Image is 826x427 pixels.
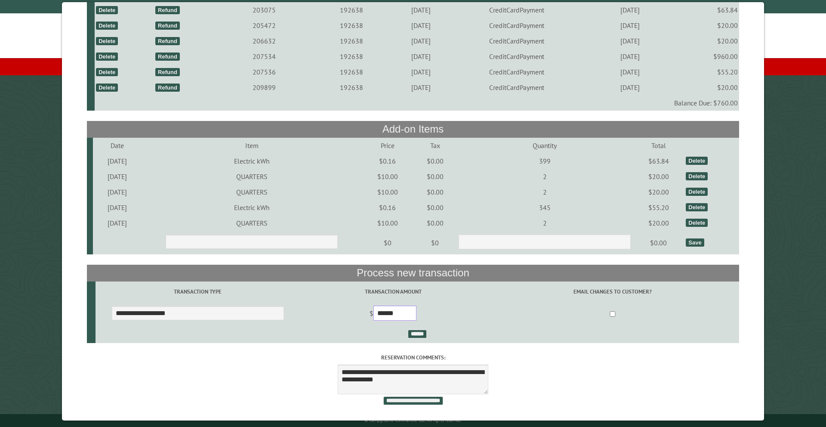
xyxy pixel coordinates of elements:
[633,215,685,231] td: $20.00
[219,18,309,33] td: 205472
[413,184,457,200] td: $0.00
[586,49,674,64] td: [DATE]
[633,169,685,184] td: $20.00
[361,231,413,255] td: $0
[447,64,586,80] td: CreditCardPayment
[361,215,413,231] td: $10.00
[413,200,457,215] td: $0.00
[413,215,457,231] td: $0.00
[674,2,739,18] td: $63.84
[302,288,485,296] label: Transaction Amount
[142,169,362,184] td: QUARTERS
[155,84,180,92] div: Refund
[361,200,413,215] td: $0.16
[633,184,685,200] td: $20.00
[394,80,447,95] td: [DATE]
[309,18,395,33] td: 192638
[155,53,180,61] div: Refund
[633,231,685,255] td: $0.00
[93,153,142,169] td: [DATE]
[686,188,708,196] div: Delete
[413,169,457,184] td: $0.00
[93,138,142,153] td: Date
[309,49,395,64] td: 192638
[447,2,586,18] td: CreditCardPayment
[97,288,299,296] label: Transaction Type
[394,18,447,33] td: [DATE]
[155,68,180,76] div: Refund
[686,157,708,165] div: Delete
[447,80,586,95] td: CreditCardPayment
[457,215,633,231] td: 2
[87,353,740,362] label: Reservation comments:
[309,33,395,49] td: 192638
[87,121,740,137] th: Add-on Items
[674,18,739,33] td: $20.00
[300,302,486,326] td: $
[142,184,362,200] td: QUARTERS
[447,49,586,64] td: CreditCardPayment
[487,288,738,296] label: Email changes to customer?
[633,138,685,153] td: Total
[361,184,413,200] td: $10.00
[155,37,180,45] div: Refund
[457,169,633,184] td: 2
[155,6,180,14] div: Refund
[364,418,462,423] small: © Campground Commander LLC. All rights reserved.
[219,80,309,95] td: 209899
[219,49,309,64] td: 207534
[586,64,674,80] td: [DATE]
[142,138,362,153] td: Item
[394,33,447,49] td: [DATE]
[394,49,447,64] td: [DATE]
[457,200,633,215] td: 345
[633,153,685,169] td: $63.84
[686,203,708,211] div: Delete
[457,153,633,169] td: 399
[394,2,447,18] td: [DATE]
[394,64,447,80] td: [DATE]
[447,33,586,49] td: CreditCardPayment
[447,18,586,33] td: CreditCardPayment
[93,200,142,215] td: [DATE]
[686,172,708,180] div: Delete
[413,153,457,169] td: $0.00
[96,37,118,45] div: Delete
[674,33,739,49] td: $20.00
[674,80,739,95] td: $20.00
[586,18,674,33] td: [DATE]
[96,68,118,76] div: Delete
[219,33,309,49] td: 206632
[586,80,674,95] td: [DATE]
[87,265,740,281] th: Process new transaction
[686,219,708,227] div: Delete
[142,200,362,215] td: Electric kWh
[93,184,142,200] td: [DATE]
[95,95,739,111] td: Balance Due: $760.00
[413,231,457,255] td: $0
[674,64,739,80] td: $55.20
[686,238,704,247] div: Save
[361,138,413,153] td: Price
[96,22,118,30] div: Delete
[142,215,362,231] td: QUARTERS
[96,53,118,61] div: Delete
[361,169,413,184] td: $10.00
[309,64,395,80] td: 192638
[633,200,685,215] td: $55.20
[93,215,142,231] td: [DATE]
[96,6,118,14] div: Delete
[413,138,457,153] td: Tax
[457,184,633,200] td: 2
[309,80,395,95] td: 192638
[219,64,309,80] td: 207536
[674,49,739,64] td: $960.00
[457,138,633,153] td: Quantity
[361,153,413,169] td: $0.16
[309,2,395,18] td: 192638
[586,33,674,49] td: [DATE]
[586,2,674,18] td: [DATE]
[219,2,309,18] td: 203075
[142,153,362,169] td: Electric kWh
[93,169,142,184] td: [DATE]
